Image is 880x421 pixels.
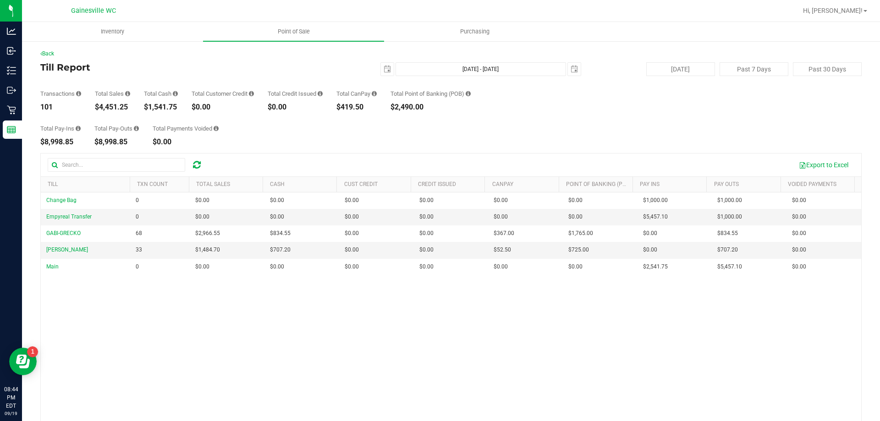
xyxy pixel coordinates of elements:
[792,229,806,238] span: $0.00
[7,125,16,134] inline-svg: Reports
[419,213,434,221] span: $0.00
[803,7,863,14] span: Hi, [PERSON_NAME]!
[4,385,18,410] p: 08:44 PM EDT
[568,262,583,271] span: $0.00
[568,213,583,221] span: $0.00
[7,27,16,36] inline-svg: Analytics
[195,262,209,271] span: $0.00
[195,213,209,221] span: $0.00
[640,181,660,187] a: Pay Ins
[345,246,359,254] span: $0.00
[268,91,323,97] div: Total Credit Issued
[717,196,742,205] span: $1,000.00
[4,410,18,417] p: 09/19
[419,196,434,205] span: $0.00
[717,213,742,221] span: $1,000.00
[76,91,81,97] i: Count of all successful payment transactions, possibly including voids, refunds, and cash-back fr...
[345,213,359,221] span: $0.00
[792,246,806,254] span: $0.00
[144,91,178,97] div: Total Cash
[568,196,583,205] span: $0.00
[95,104,130,111] div: $4,451.25
[125,91,130,97] i: Sum of all successful, non-voided payment transaction amounts (excluding tips and transaction fee...
[419,229,434,238] span: $0.00
[344,181,378,187] a: Cust Credit
[270,196,284,205] span: $0.00
[419,262,434,271] span: $0.00
[336,104,377,111] div: $419.50
[136,196,139,205] span: 0
[22,22,203,41] a: Inventory
[566,181,631,187] a: Point of Banking (POB)
[71,7,116,15] span: Gainesville WC
[134,126,139,131] i: Sum of all cash pay-outs removed from tills within the date range.
[136,229,142,238] span: 68
[788,181,836,187] a: Voided Payments
[136,262,139,271] span: 0
[214,126,219,131] i: Sum of all voided payment transaction amounts (excluding tips and transaction fees) within the da...
[9,348,37,375] iframe: Resource center
[381,63,394,76] span: select
[568,63,581,76] span: select
[153,126,219,131] div: Total Payments Voided
[195,196,209,205] span: $0.00
[95,91,130,97] div: Total Sales
[646,62,715,76] button: [DATE]
[270,229,291,238] span: $834.55
[792,213,806,221] span: $0.00
[46,246,88,253] span: [PERSON_NAME]
[494,246,511,254] span: $52.50
[40,62,314,72] h4: Till Report
[466,91,471,97] i: Sum of the successful, non-voided point-of-banking payment transaction amounts, both via payment ...
[48,181,58,187] a: Till
[94,138,139,146] div: $8,998.85
[40,126,81,131] div: Total Pay-Ins
[192,104,254,111] div: $0.00
[792,262,806,271] span: $0.00
[265,27,322,36] span: Point of Sale
[793,62,862,76] button: Past 30 Days
[643,196,668,205] span: $1,000.00
[40,138,81,146] div: $8,998.85
[268,104,323,111] div: $0.00
[568,246,589,254] span: $725.00
[717,229,738,238] span: $834.55
[153,138,219,146] div: $0.00
[492,181,513,187] a: CanPay
[345,196,359,205] span: $0.00
[270,246,291,254] span: $707.20
[390,91,471,97] div: Total Point of Banking (POB)
[717,246,738,254] span: $707.20
[46,213,92,220] span: Empyreal Transfer
[27,346,38,357] iframe: Resource center unread badge
[793,157,854,173] button: Export to Excel
[643,262,668,271] span: $2,541.75
[40,104,81,111] div: 101
[643,213,668,221] span: $5,457.10
[494,229,514,238] span: $367.00
[318,91,323,97] i: Sum of all successful refund transaction amounts from purchase returns resulting in account credi...
[418,181,456,187] a: Credit Issued
[46,230,81,236] span: GABI-GRECKO
[46,263,59,270] span: Main
[173,91,178,97] i: Sum of all successful, non-voided cash payment transaction amounts (excluding tips and transactio...
[7,66,16,75] inline-svg: Inventory
[195,229,220,238] span: $2,966.55
[7,105,16,115] inline-svg: Retail
[136,213,139,221] span: 0
[714,181,739,187] a: Pay Outs
[88,27,137,36] span: Inventory
[195,246,220,254] span: $1,484.70
[345,262,359,271] span: $0.00
[717,262,742,271] span: $5,457.10
[270,181,285,187] a: Cash
[494,196,508,205] span: $0.00
[494,213,508,221] span: $0.00
[196,181,230,187] a: Total Sales
[94,126,139,131] div: Total Pay-Outs
[390,104,471,111] div: $2,490.00
[345,229,359,238] span: $0.00
[494,262,508,271] span: $0.00
[720,62,788,76] button: Past 7 Days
